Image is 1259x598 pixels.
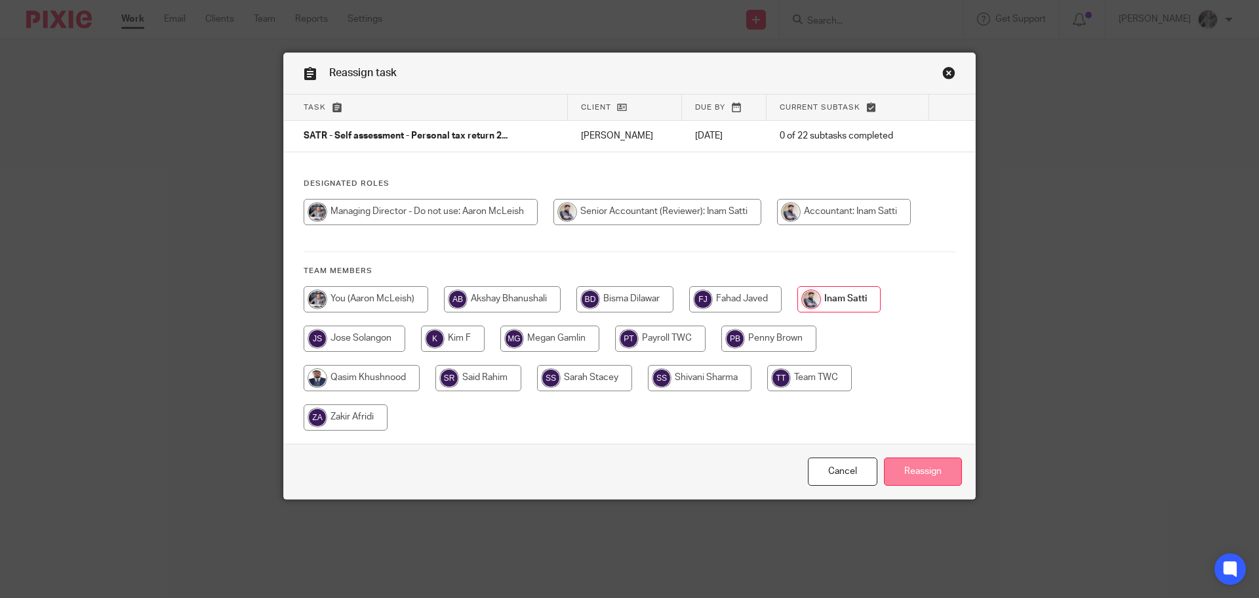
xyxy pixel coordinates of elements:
[581,104,611,111] span: Client
[329,68,397,78] span: Reassign task
[581,129,669,142] p: [PERSON_NAME]
[304,179,955,189] h4: Designated Roles
[942,66,955,84] a: Close this dialog window
[780,104,860,111] span: Current subtask
[695,104,725,111] span: Due by
[767,121,929,152] td: 0 of 22 subtasks completed
[304,132,508,141] span: SATR - Self assessment - Personal tax return 2...
[304,104,326,111] span: Task
[304,266,955,276] h4: Team members
[808,458,877,486] a: Close this dialog window
[884,458,962,486] input: Reassign
[695,129,753,142] p: [DATE]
